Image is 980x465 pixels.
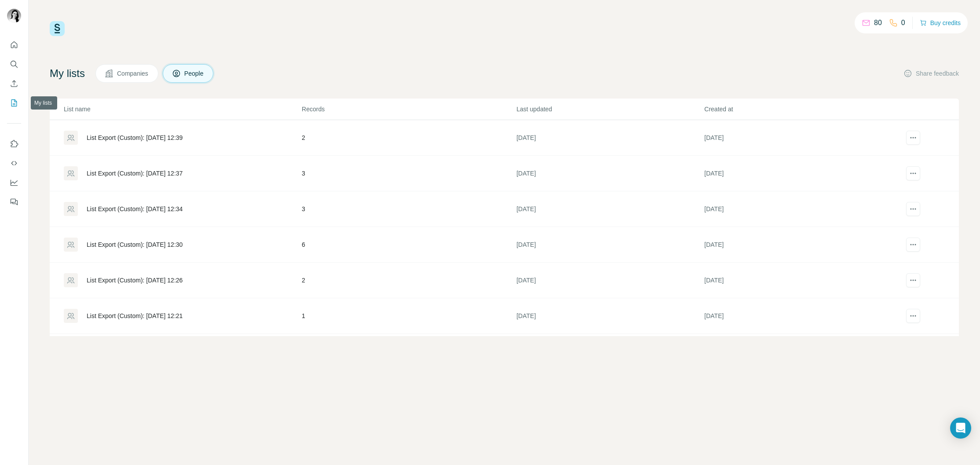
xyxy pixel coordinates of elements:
p: 80 [874,18,882,28]
div: List Export (Custom): [DATE] 12:30 [87,240,183,249]
button: Enrich CSV [7,76,21,92]
button: actions [906,273,920,287]
span: People [184,69,205,78]
button: My lists [7,95,21,111]
td: [DATE] [516,298,704,334]
td: 5 [301,334,516,370]
td: 3 [301,191,516,227]
td: [DATE] [704,191,892,227]
div: List Export (Custom): [DATE] 12:39 [87,133,183,142]
button: Use Surfe API [7,155,21,171]
p: Last updated [516,105,703,114]
td: [DATE] [516,120,704,156]
p: Created at [704,105,891,114]
button: Share feedback [903,69,959,78]
button: Buy credits [920,17,961,29]
p: Records [302,105,516,114]
td: 2 [301,120,516,156]
button: Dashboard [7,175,21,190]
td: [DATE] [704,156,892,191]
td: 2 [301,263,516,298]
button: Quick start [7,37,21,53]
td: 6 [301,227,516,263]
td: [DATE] [704,334,892,370]
div: List Export (Custom): [DATE] 12:26 [87,276,183,285]
td: [DATE] [516,191,704,227]
td: [DATE] [516,156,704,191]
button: Search [7,56,21,72]
td: [DATE] [704,227,892,263]
button: actions [906,166,920,180]
button: actions [906,309,920,323]
td: [DATE] [516,263,704,298]
td: 1 [301,298,516,334]
button: Feedback [7,194,21,210]
button: Use Surfe on LinkedIn [7,136,21,152]
span: Companies [117,69,149,78]
p: 0 [901,18,905,28]
td: [DATE] [516,227,704,263]
div: List Export (Custom): [DATE] 12:21 [87,311,183,320]
td: [DATE] [704,298,892,334]
h4: My lists [50,66,85,81]
button: actions [906,131,920,145]
td: [DATE] [704,263,892,298]
td: [DATE] [516,334,704,370]
button: actions [906,238,920,252]
td: 3 [301,156,516,191]
img: Avatar [7,9,21,23]
img: Surfe Logo [50,21,65,36]
div: List Export (Custom): [DATE] 12:34 [87,205,183,213]
div: Open Intercom Messenger [950,417,971,439]
p: List name [64,105,301,114]
td: [DATE] [704,120,892,156]
button: actions [906,202,920,216]
div: List Export (Custom): [DATE] 12:37 [87,169,183,178]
